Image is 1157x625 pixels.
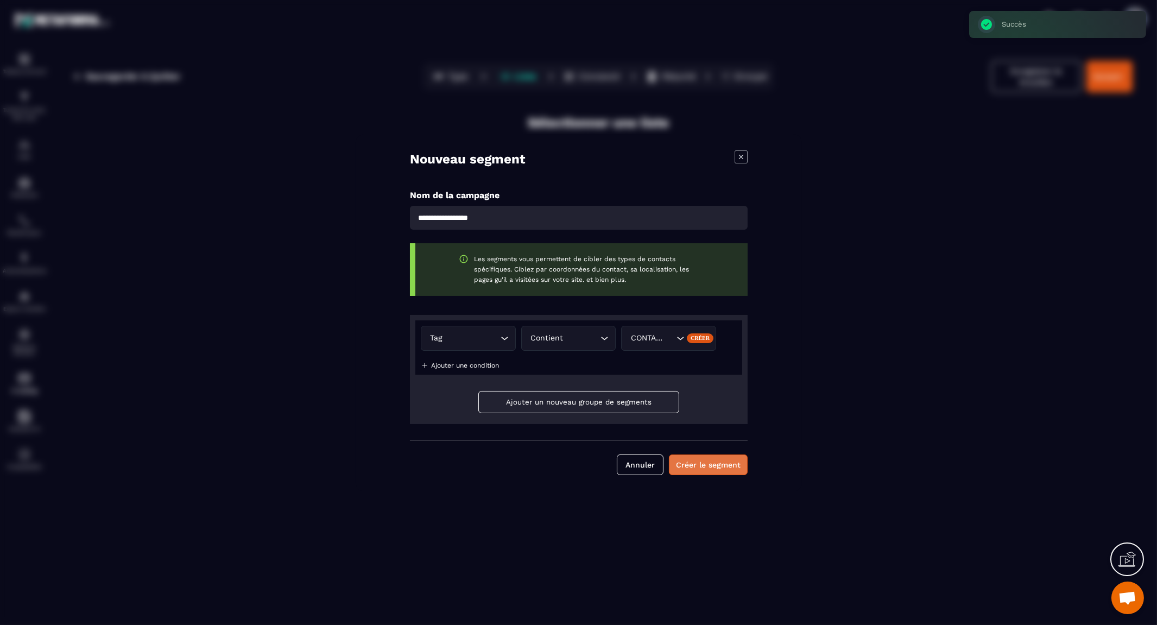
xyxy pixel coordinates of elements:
input: Search for option [445,332,497,344]
span: Tag [428,332,445,344]
div: Search for option [421,326,516,351]
span: CONTACTS QP [628,332,666,344]
span: Contient [528,332,565,344]
h4: Nouveau segment [410,150,525,168]
div: Search for option [521,326,616,351]
button: Annuler [617,454,663,475]
input: Search for option [666,332,674,344]
div: Search for option [621,326,716,351]
input: Search for option [565,332,598,344]
img: plus [421,362,428,369]
div: Créer [687,333,713,343]
button: Ajouter un nouveau groupe de segments [478,391,679,413]
p: Les segments vous permettent de cibler des types de contacts spécifiques. Ciblez par coordonnées ... [474,254,704,285]
p: Nom de la campagne [410,190,748,200]
p: Ajouter une condition [431,362,499,369]
div: Ouvrir le chat [1111,582,1144,614]
img: warning-green.f85f90c2.svg [459,254,469,264]
button: Créer le segment [669,454,748,475]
